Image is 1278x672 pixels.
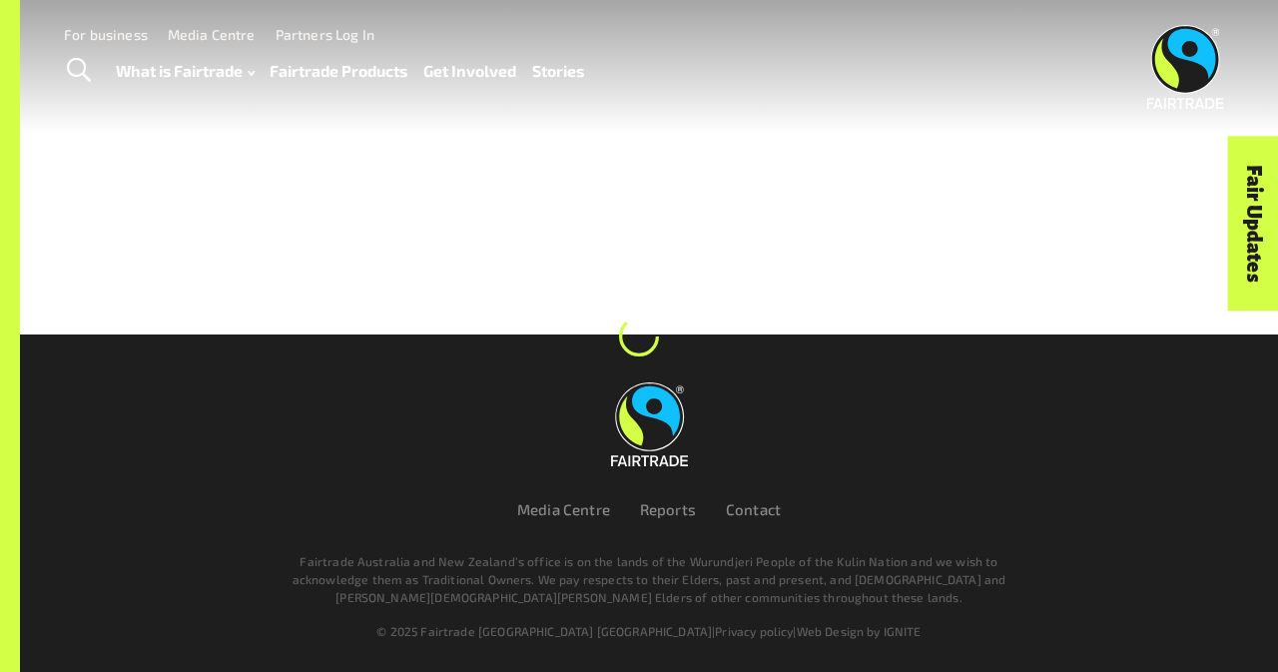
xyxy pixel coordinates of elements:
a: For business [64,26,148,43]
img: Fairtrade Australia New Zealand logo [611,382,688,466]
a: Media Centre [517,500,610,518]
a: Contact [726,500,781,518]
div: | | [102,622,1196,640]
a: Privacy policy [715,624,793,638]
a: Web Design by IGNITE [797,624,922,638]
a: Stories [532,57,584,85]
a: What is Fairtrade [116,57,255,85]
a: Reports [640,500,696,518]
a: Get Involved [423,57,516,85]
a: Fairtrade Products [270,57,407,85]
a: Toggle Search [54,46,103,96]
a: Media Centre [168,26,256,43]
span: © 2025 Fairtrade [GEOGRAPHIC_DATA] [GEOGRAPHIC_DATA] [376,624,712,638]
img: Fairtrade Australia New Zealand logo [1147,25,1224,109]
p: Fairtrade Australia and New Zealand’s office is on the lands of the Wurundjeri People of the Kuli... [288,552,1010,606]
a: Partners Log In [276,26,374,43]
